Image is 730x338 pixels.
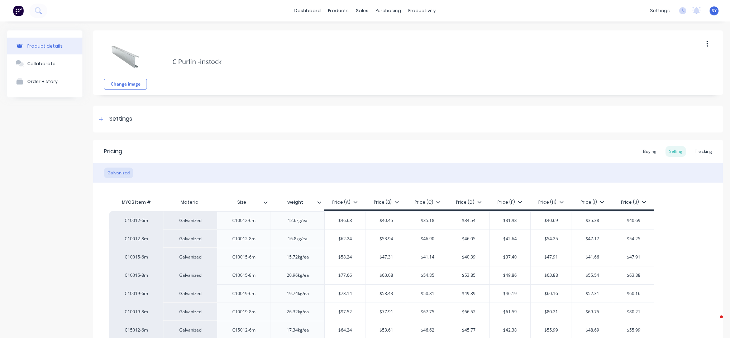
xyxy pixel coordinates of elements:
div: Galvanized [163,248,217,266]
div: sales [352,5,372,16]
div: C10012-8m [116,236,156,242]
div: $47.31 [366,248,407,266]
div: $77.66 [325,266,366,284]
div: C10019-6m [226,289,262,298]
div: $49.89 [448,285,489,303]
div: $66.52 [448,303,489,321]
div: C15012-6m [226,325,262,335]
div: 26.32kg/ea [280,307,316,317]
div: Price (C) [415,199,440,206]
div: Material [163,195,217,209]
div: $35.38 [572,212,613,230]
div: Galvanized [163,230,217,248]
div: $55.54 [572,266,613,284]
img: file [108,39,143,75]
div: C10019-8m [226,307,262,317]
div: Buying [639,146,660,157]
div: Size [217,193,266,211]
div: $69.75 [572,303,613,321]
div: Collaborate [27,61,56,66]
div: Order History [27,79,58,84]
div: Price (B) [374,199,399,206]
div: $40.39 [448,248,489,266]
iframe: Intercom live chat [706,314,723,331]
div: Price (H) [538,199,564,206]
div: C10019-6m [116,290,156,297]
div: Pricing [104,147,122,156]
div: $41.66 [572,248,613,266]
div: $40.69 [613,212,654,230]
div: 19.74kg/ea [280,289,316,298]
div: C10015-6mGalvanizedC10015-6m15.72kg/ea$58.24$47.31$41.14$40.39$37.40$47.91$41.66$47.91 [109,248,654,266]
div: $41.14 [407,248,448,266]
div: $63.88 [613,266,654,284]
button: Product details [7,38,82,54]
div: Galvanized [163,211,217,230]
div: $46.05 [448,230,489,248]
div: $54.25 [531,230,572,248]
div: $80.21 [613,303,654,321]
div: $77.91 [366,303,407,321]
div: $62.24 [325,230,366,248]
div: weight [271,193,320,211]
button: Order History [7,72,82,90]
div: $37.40 [490,248,530,266]
div: $46.19 [490,285,530,303]
div: productivity [405,5,439,16]
div: Price (F) [497,199,522,206]
span: SY [712,8,717,14]
div: Price (A) [332,199,358,206]
div: Galvanized [163,284,217,303]
div: $63.08 [366,266,407,284]
div: $58.43 [366,285,407,303]
div: C10015-8m [116,272,156,279]
div: C10012-8mGalvanizedC10012-8m16.8kg/ea$62.24$53.94$46.90$46.05$42.64$54.25$47.17$54.25 [109,230,654,248]
div: purchasing [372,5,405,16]
div: $46.90 [407,230,448,248]
button: Change image [104,79,147,90]
div: 15.72kg/ea [280,252,316,262]
div: Price (J) [621,199,646,206]
div: $67.75 [407,303,448,321]
div: $73.14 [325,285,366,303]
div: C10012-6mGalvanizedC10012-6m12.6kg/ea$46.68$40.45$35.18$34.54$31.98$40.69$35.38$40.69 [109,211,654,230]
div: $47.91 [531,248,572,266]
div: C10015-6m [116,254,156,260]
div: Price (I) [581,199,604,206]
div: $42.64 [490,230,530,248]
div: C10012-6m [226,216,262,225]
div: $31.98 [490,212,530,230]
div: settings [646,5,673,16]
button: Collaborate [7,54,82,72]
div: Tracking [691,146,716,157]
div: $54.85 [407,266,448,284]
a: dashboard [291,5,324,16]
div: fileChange image [104,36,147,90]
img: Factory [13,5,24,16]
div: Galvanized [104,168,133,178]
div: MYOB Item # [109,195,163,209]
div: 17.34kg/ea [280,325,316,335]
div: $34.54 [448,212,489,230]
div: weight [271,195,324,209]
div: C15012-6m [116,327,156,333]
div: $49.86 [490,266,530,284]
div: $60.16 [531,285,572,303]
div: C10015-6m [226,252,262,262]
div: C10019-8m [116,309,156,315]
div: Size [217,195,271,209]
div: 12.6kg/ea [280,216,316,225]
div: C10015-8mGalvanizedC10015-8m20.96kg/ea$77.66$63.08$54.85$53.85$49.86$63.88$55.54$63.88 [109,266,654,284]
div: products [324,5,352,16]
div: Galvanized [163,303,217,321]
div: $46.68 [325,212,366,230]
div: C10019-6mGalvanizedC10019-6m19.74kg/ea$73.14$58.43$50.81$49.89$46.19$60.16$52.31$60.16 [109,284,654,303]
div: $60.16 [613,285,654,303]
div: $40.45 [366,212,407,230]
textarea: C Purlin -instock [169,53,655,70]
div: $47.17 [572,230,613,248]
div: C10012-8m [226,234,262,243]
div: $40.69 [531,212,572,230]
div: Settings [109,115,132,124]
div: C10012-6m [116,217,156,224]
